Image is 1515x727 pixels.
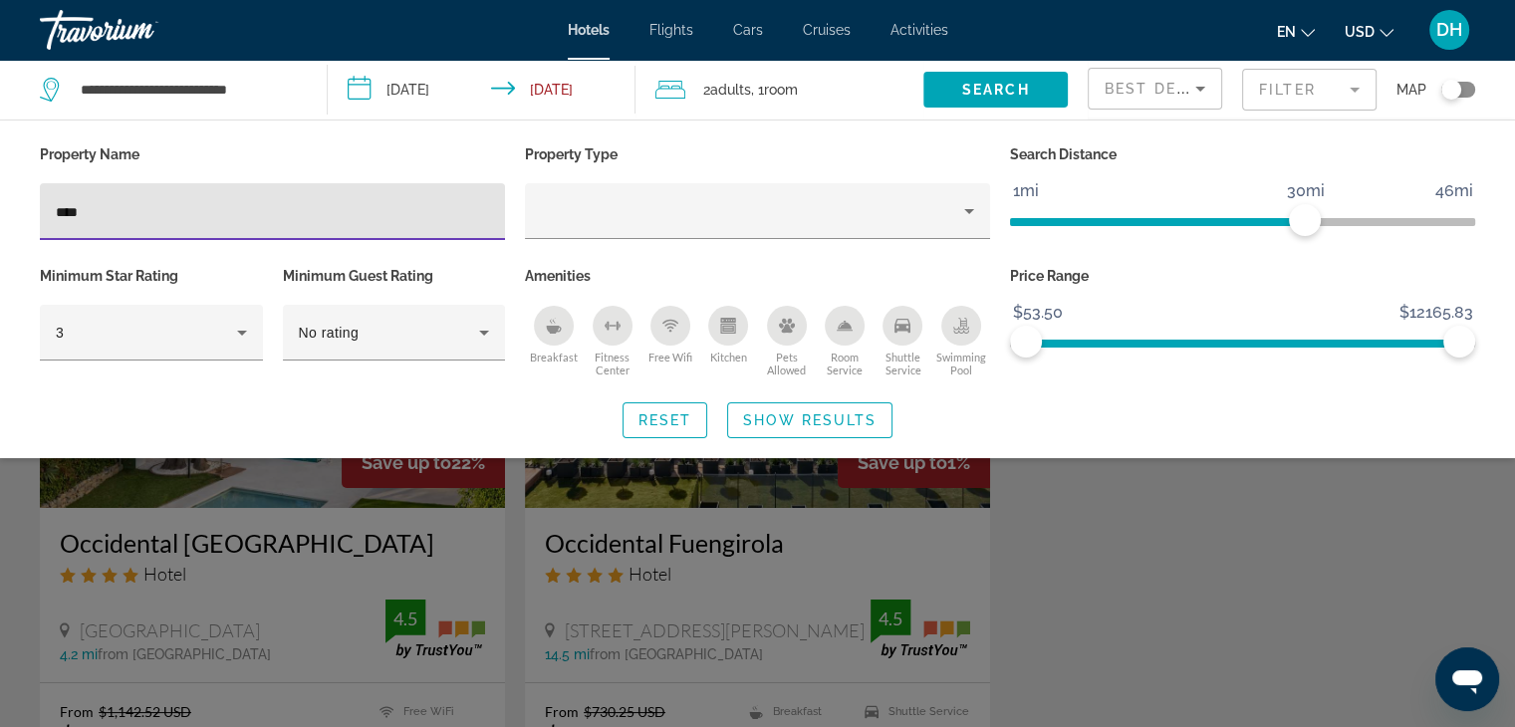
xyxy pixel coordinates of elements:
span: $12165.83 [1396,298,1476,328]
ngx-slider: ngx-slider [1010,218,1475,222]
button: Show Results [727,402,892,438]
button: Travelers: 2 adults, 0 children [635,60,923,120]
a: Travorium [40,4,239,56]
button: Shuttle Service [874,305,931,377]
button: Fitness Center [583,305,640,377]
span: DH [1436,20,1462,40]
button: Check-in date: Dec 1, 2025 Check-out date: Dec 7, 2025 [328,60,635,120]
p: Amenities [525,262,990,290]
a: Activities [890,22,948,38]
button: User Menu [1423,9,1475,51]
span: USD [1345,24,1375,40]
span: Room [764,82,798,98]
button: Free Wifi [641,305,699,377]
mat-select: Property type [541,199,974,223]
span: ngx-slider [1289,204,1321,236]
span: Breakfast [530,351,578,363]
button: Room Service [816,305,874,377]
button: Search [923,72,1068,108]
p: Property Name [40,140,505,168]
div: Hotel Filters [30,140,1485,382]
span: Kitchen [710,351,747,363]
a: Cruises [803,22,851,38]
span: Shuttle Service [874,351,931,376]
a: Flights [649,22,693,38]
span: No rating [299,325,360,341]
span: Fitness Center [583,351,640,376]
span: Room Service [816,351,874,376]
p: Minimum Guest Rating [283,262,506,290]
span: Free Wifi [648,351,692,363]
mat-select: Sort by [1105,77,1205,101]
button: Pets Allowed [758,305,816,377]
p: Property Type [525,140,990,168]
button: Breakfast [525,305,583,377]
span: , 1 [751,76,798,104]
span: 1mi [1010,176,1042,206]
span: Map [1396,76,1426,104]
button: Swimming Pool [932,305,990,377]
button: Filter [1242,68,1377,112]
p: Minimum Star Rating [40,262,263,290]
span: $53.50 [1010,298,1066,328]
button: Change currency [1345,17,1393,46]
a: Hotels [568,22,610,38]
span: ngx-slider [1010,326,1042,358]
span: Adults [710,82,751,98]
span: en [1277,24,1296,40]
button: Kitchen [699,305,757,377]
span: Reset [638,412,692,428]
span: Swimming Pool [932,351,990,376]
span: 46mi [1432,176,1476,206]
a: Cars [733,22,763,38]
span: 2 [703,76,751,104]
button: Change language [1277,17,1315,46]
p: Price Range [1010,262,1475,290]
button: Toggle map [1426,81,1475,99]
span: 30mi [1284,176,1328,206]
span: ngx-slider-max [1443,326,1475,358]
span: Best Deals [1105,81,1208,97]
span: Search [962,82,1030,98]
p: Search Distance [1010,140,1475,168]
span: Show Results [743,412,877,428]
span: 3 [56,325,64,341]
ngx-slider: ngx-slider [1010,340,1475,344]
iframe: Button to launch messaging window [1435,647,1499,711]
span: Pets Allowed [758,351,816,376]
button: Reset [623,402,708,438]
